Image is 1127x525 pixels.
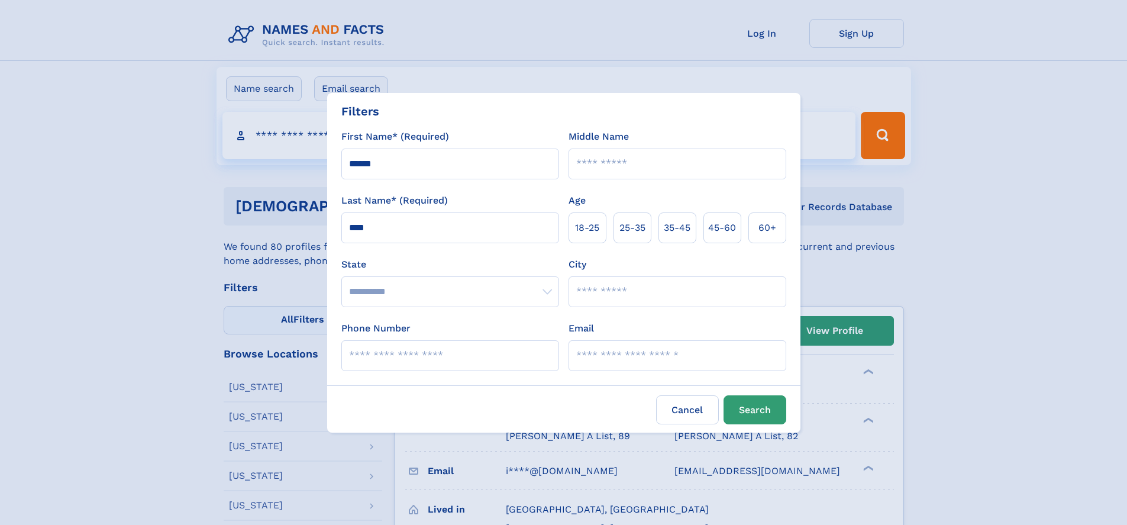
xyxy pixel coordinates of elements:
label: City [569,257,586,272]
label: Cancel [656,395,719,424]
label: State [341,257,559,272]
label: Middle Name [569,130,629,144]
label: Last Name* (Required) [341,194,448,208]
span: 45‑60 [708,221,736,235]
span: 60+ [758,221,776,235]
label: Email [569,321,594,336]
span: 18‑25 [575,221,599,235]
span: 25‑35 [619,221,645,235]
span: 35‑45 [664,221,690,235]
button: Search [724,395,786,424]
label: Age [569,194,586,208]
label: Phone Number [341,321,411,336]
div: Filters [341,102,379,120]
label: First Name* (Required) [341,130,449,144]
